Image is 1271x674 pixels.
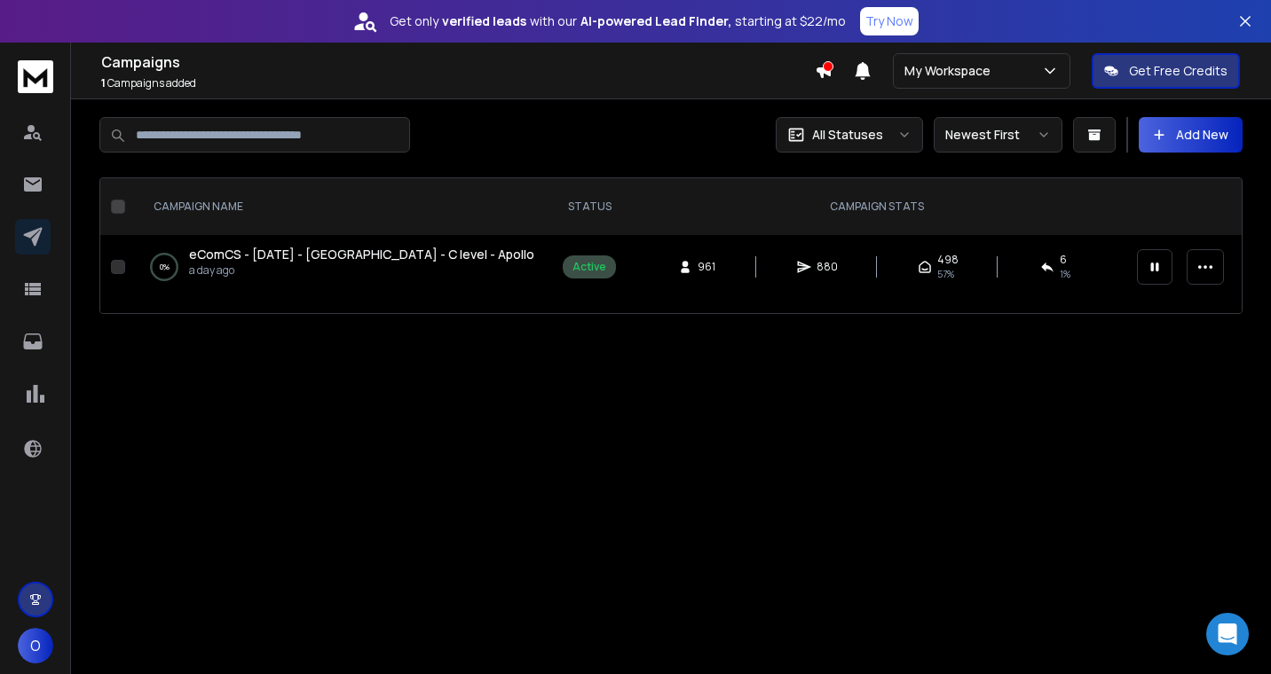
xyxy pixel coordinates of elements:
button: Get Free Credits [1092,53,1240,89]
button: Try Now [860,7,919,35]
button: Add New [1139,117,1243,153]
p: All Statuses [812,126,883,144]
h1: Campaigns [101,51,815,73]
p: Get Free Credits [1129,62,1228,80]
div: Open Intercom Messenger [1206,613,1249,655]
th: CAMPAIGN STATS [627,178,1126,235]
button: O [18,628,53,663]
span: 961 [698,260,715,274]
p: Get only with our starting at $22/mo [390,12,846,30]
p: a day ago [189,263,534,278]
a: eComCS - [DATE] - [GEOGRAPHIC_DATA] - C level - Apollo [189,246,534,263]
span: 498 [937,253,959,267]
span: 6 [1060,253,1067,267]
span: 57 % [937,267,954,281]
p: Try Now [865,12,913,30]
span: 1 [101,75,106,90]
span: 880 [817,260,838,274]
button: Newest First [934,117,1062,153]
img: logo [18,60,53,93]
strong: verified leads [442,12,526,30]
span: 1 % [1060,267,1070,281]
strong: AI-powered Lead Finder, [580,12,731,30]
div: Active [572,260,606,274]
td: 0%eComCS - [DATE] - [GEOGRAPHIC_DATA] - C level - Apolloa day ago [132,235,552,299]
th: STATUS [552,178,627,235]
p: Campaigns added [101,76,815,90]
p: 0 % [160,258,170,276]
th: CAMPAIGN NAME [132,178,552,235]
p: My Workspace [904,62,998,80]
span: eComCS - [DATE] - [GEOGRAPHIC_DATA] - C level - Apollo [189,246,534,263]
